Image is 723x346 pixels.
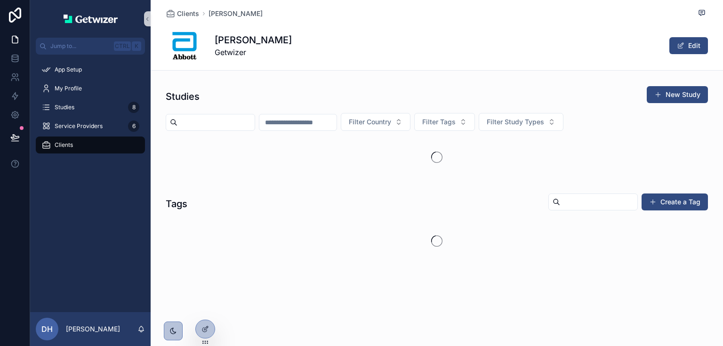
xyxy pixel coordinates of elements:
span: Filter Tags [422,117,456,127]
button: Select Button [414,113,475,131]
p: [PERSON_NAME] [66,324,120,334]
button: Jump to...CtrlK [36,38,145,55]
h1: [PERSON_NAME] [215,33,292,47]
a: Service Providers6 [36,118,145,135]
div: 6 [128,121,139,132]
a: My Profile [36,80,145,97]
span: K [133,42,140,50]
span: Jump to... [50,42,110,50]
span: Ctrl [114,41,131,51]
h1: Tags [166,197,187,210]
span: Filter Study Types [487,117,544,127]
a: Clients [36,137,145,153]
span: Clients [177,9,199,18]
span: App Setup [55,66,82,73]
a: App Setup [36,61,145,78]
button: New Study [647,86,708,103]
a: [PERSON_NAME] [209,9,263,18]
a: Studies8 [36,99,145,116]
h1: Studies [166,90,200,103]
button: Create a Tag [642,193,708,210]
span: Clients [55,141,73,149]
span: DH [41,323,53,335]
span: Filter Country [349,117,391,127]
span: Service Providers [55,122,103,130]
img: App logo [64,15,118,23]
button: Select Button [479,113,563,131]
span: Studies [55,104,74,111]
div: 8 [128,102,139,113]
div: scrollable content [30,55,151,166]
button: Edit [669,37,708,54]
button: Select Button [341,113,410,131]
span: My Profile [55,85,82,92]
a: Clients [166,9,199,18]
span: Getwizer [215,47,292,58]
